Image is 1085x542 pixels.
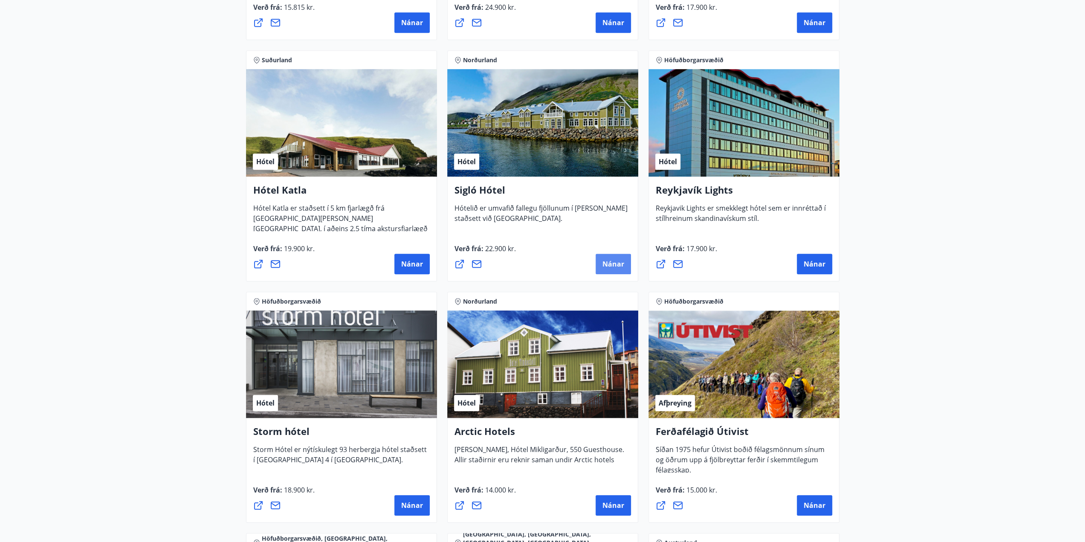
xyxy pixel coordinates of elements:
span: Norðurland [463,56,497,64]
span: Nánar [602,501,624,510]
span: 18.900 kr. [282,485,315,495]
span: Nánar [804,501,825,510]
span: 17.900 kr. [685,3,717,12]
button: Nánar [394,12,430,33]
span: Nánar [602,18,624,27]
span: Nánar [804,18,825,27]
span: Verð frá : [656,244,717,260]
span: Hótel [256,157,275,166]
span: [PERSON_NAME], Hótel Mikligarður, 550 Guesthouse. Allir staðirnir eru reknir saman undir Arctic h... [454,445,624,471]
span: Nánar [401,501,423,510]
span: Síðan 1975 hefur Útivist boðið félagsmönnum sínum og öðrum upp á fjölbreyttar ferðir í skemmtileg... [656,445,825,481]
span: Verð frá : [656,3,717,19]
span: Hótel [457,398,476,408]
span: 22.900 kr. [483,244,516,253]
span: Reykjavik Lights er smekklegt hótel sem er innréttað í stílhreinum skandinavískum stíl. [656,203,826,230]
span: Afþreying [659,398,692,408]
button: Nánar [797,254,832,274]
button: Nánar [797,495,832,516]
span: Verð frá : [454,485,516,501]
span: Nánar [401,18,423,27]
span: Hótel [256,398,275,408]
span: Storm Hótel er nýtískulegt 93 herbergja hótel staðsett í [GEOGRAPHIC_DATA] 4 í [GEOGRAPHIC_DATA]. [253,445,427,471]
span: Höfuðborgarsvæðið [262,297,321,306]
button: Nánar [394,254,430,274]
span: Verð frá : [454,244,516,260]
button: Nánar [596,12,631,33]
span: Hótel Katla er staðsett í 5 km fjarlægð frá [GEOGRAPHIC_DATA][PERSON_NAME][GEOGRAPHIC_DATA], í að... [253,203,428,250]
span: Verð frá : [656,485,717,501]
span: Suðurland [262,56,292,64]
span: Verð frá : [454,3,516,19]
span: Nánar [804,259,825,269]
h4: Storm hótel [253,425,430,444]
span: 19.900 kr. [282,244,315,253]
h4: Reykjavík Lights [656,183,832,203]
span: Verð frá : [253,485,315,501]
span: Hótel [457,157,476,166]
span: Höfuðborgarsvæðið [664,56,723,64]
h4: Ferðafélagið Útivist [656,425,832,444]
button: Nánar [797,12,832,33]
span: Nánar [602,259,624,269]
span: 17.900 kr. [685,244,717,253]
span: Norðurland [463,297,497,306]
h4: Hótel Katla [253,183,430,203]
span: Hótelið er umvafið fallegu fjöllunum í [PERSON_NAME] staðsett við [GEOGRAPHIC_DATA]. [454,203,628,230]
button: Nánar [596,495,631,516]
button: Nánar [596,254,631,274]
span: Hótel [659,157,677,166]
span: Verð frá : [253,3,315,19]
span: Nánar [401,259,423,269]
span: 15.815 kr. [282,3,315,12]
button: Nánar [394,495,430,516]
span: 24.900 kr. [483,3,516,12]
span: Verð frá : [253,244,315,260]
span: Höfuðborgarsvæðið [664,297,723,306]
h4: Sigló Hótel [454,183,631,203]
span: 15.000 kr. [685,485,717,495]
h4: Arctic Hotels [454,425,631,444]
span: 14.000 kr. [483,485,516,495]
